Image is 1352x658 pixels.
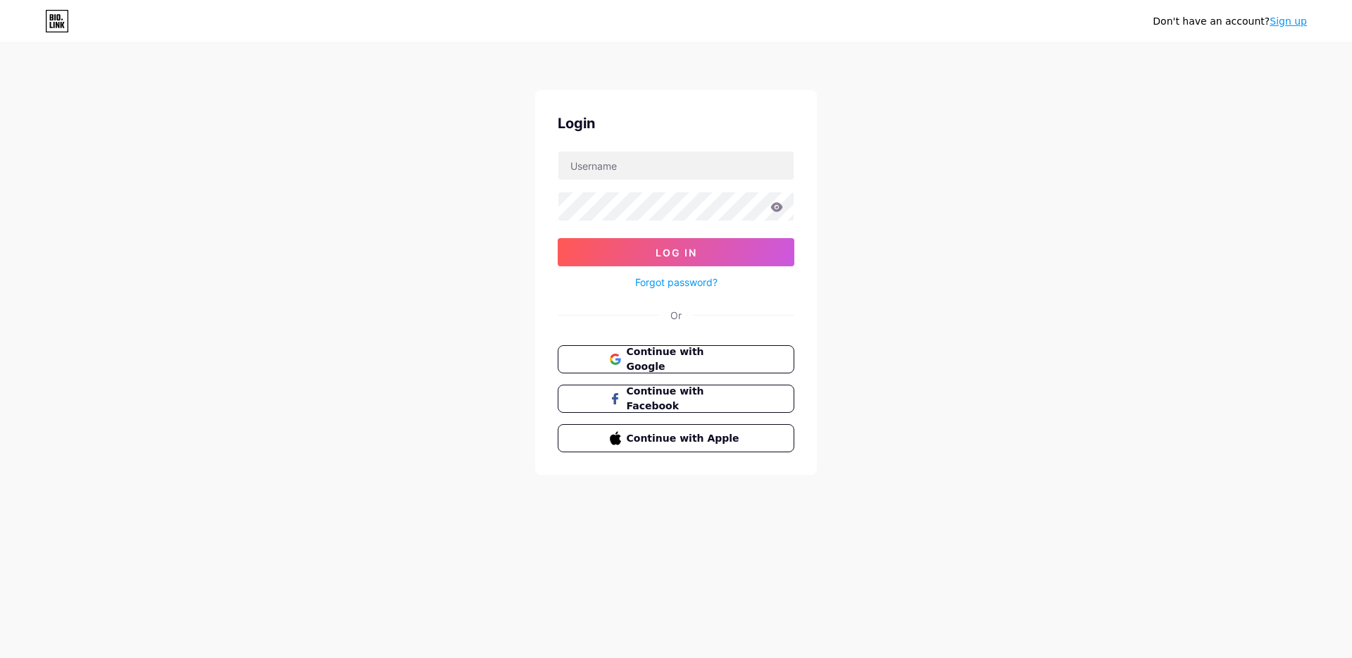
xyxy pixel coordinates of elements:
[558,151,794,180] input: Username
[656,247,697,259] span: Log In
[1270,15,1307,27] a: Sign up
[627,384,743,414] span: Continue with Facebook
[627,431,743,446] span: Continue with Apple
[558,238,794,266] button: Log In
[627,344,743,374] span: Continue with Google
[558,345,794,373] button: Continue with Google
[558,113,794,134] div: Login
[558,385,794,413] button: Continue with Facebook
[1153,14,1307,29] div: Don't have an account?
[635,275,718,290] a: Forgot password?
[558,424,794,452] button: Continue with Apple
[670,308,682,323] div: Or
